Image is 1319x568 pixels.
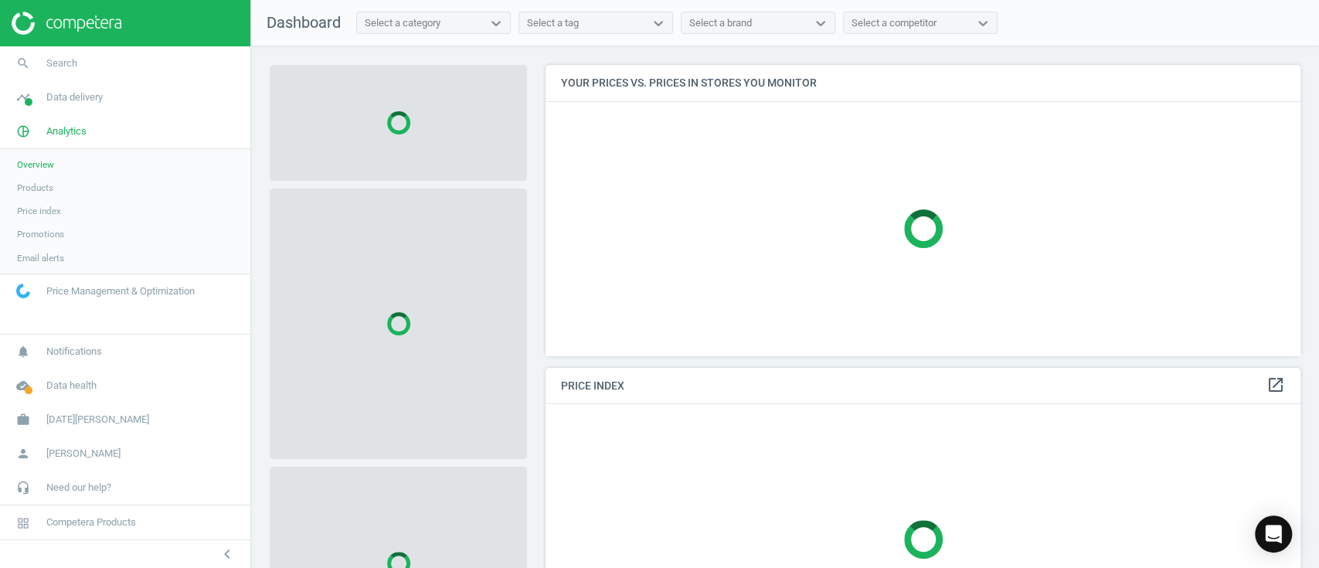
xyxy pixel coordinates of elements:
[1266,376,1285,396] a: open_in_new
[546,368,1300,404] h4: Price Index
[46,379,97,393] span: Data health
[689,16,752,30] div: Select a brand
[1266,376,1285,394] i: open_in_new
[8,337,38,366] i: notifications
[218,545,236,563] i: chevron_left
[8,83,38,112] i: timeline
[208,544,246,564] button: chevron_left
[16,284,30,298] img: wGWNvw8QSZomAAAAABJRU5ErkJggg==
[546,65,1300,101] h4: Your prices vs. prices in stores you monitor
[46,284,195,298] span: Price Management & Optimization
[365,16,440,30] div: Select a category
[17,158,54,171] span: Overview
[8,405,38,434] i: work
[46,481,111,495] span: Need our help?
[8,439,38,468] i: person
[527,16,579,30] div: Select a tag
[17,252,64,264] span: Email alerts
[46,124,87,138] span: Analytics
[8,371,38,400] i: cloud_done
[17,228,64,240] span: Promotions
[46,515,136,529] span: Competera Products
[46,345,102,359] span: Notifications
[17,205,61,217] span: Price index
[17,182,53,194] span: Products
[8,49,38,78] i: search
[8,473,38,502] i: headset_mic
[852,16,937,30] div: Select a competitor
[46,447,121,461] span: [PERSON_NAME]
[1255,515,1292,553] div: Open Intercom Messenger
[12,12,121,35] img: ajHJNr6hYgQAAAAASUVORK5CYII=
[46,56,77,70] span: Search
[46,413,149,427] span: [DATE][PERSON_NAME]
[8,117,38,146] i: pie_chart_outlined
[267,13,341,32] span: Dashboard
[46,90,103,104] span: Data delivery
